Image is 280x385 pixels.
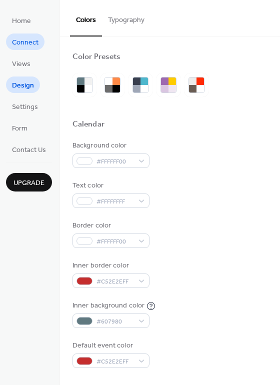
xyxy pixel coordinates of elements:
[96,356,133,367] span: #C52E2EFF
[72,260,147,271] div: Inner border color
[6,76,40,93] a: Design
[72,180,147,191] div: Text color
[6,98,44,114] a: Settings
[72,119,104,130] div: Calendar
[12,80,34,91] span: Design
[96,196,133,207] span: #FFFFFFFF
[6,33,44,50] a: Connect
[6,141,52,157] a: Contact Us
[12,37,38,48] span: Connect
[6,12,37,28] a: Home
[12,102,38,112] span: Settings
[96,236,133,247] span: #FFFFFF00
[6,119,33,136] a: Form
[12,59,30,69] span: Views
[96,156,133,167] span: #FFFFFF00
[12,123,27,134] span: Form
[13,178,44,188] span: Upgrade
[72,220,147,231] div: Border color
[12,145,46,155] span: Contact Us
[72,300,144,311] div: Inner background color
[72,52,120,62] div: Color Presets
[12,16,31,26] span: Home
[6,173,52,191] button: Upgrade
[72,340,147,351] div: Default event color
[96,276,133,287] span: #C52E2EFF
[96,316,133,327] span: #607980
[6,55,36,71] a: Views
[72,140,147,151] div: Background color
